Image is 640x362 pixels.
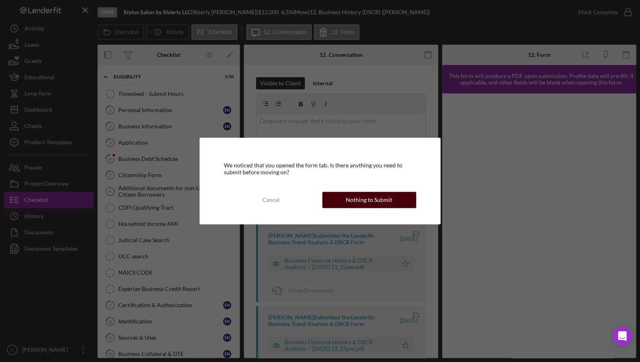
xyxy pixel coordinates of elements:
div: Nothing to Submit [346,192,392,208]
div: Open Intercom Messenger [612,326,632,346]
div: Cancel [263,192,280,208]
div: We noticed that you opened the form tab. Is there anything you need to submit before moving on? [224,162,416,175]
button: Cancel [224,192,318,208]
button: Nothing to Submit [322,192,416,208]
